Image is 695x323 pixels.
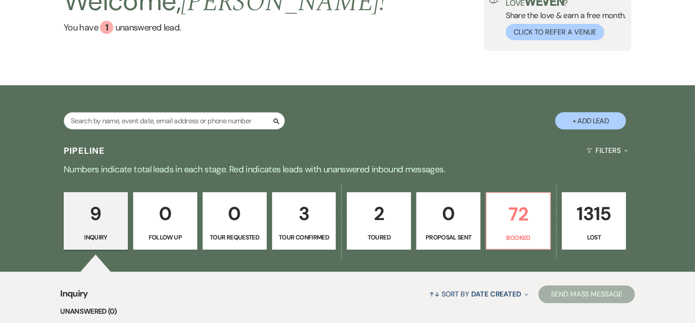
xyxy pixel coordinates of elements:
p: Follow Up [139,232,192,242]
span: Date Created [471,289,521,299]
button: Sort By Date Created [426,282,532,306]
p: 1315 [568,199,620,228]
a: 0Proposal Sent [416,192,480,250]
p: 3 [278,199,330,228]
a: 0Tour Requested [203,192,267,250]
a: 3Tour Confirmed [272,192,336,250]
p: Inquiry [69,232,122,242]
button: Send Mass Message [538,285,635,303]
p: 0 [139,199,192,228]
a: 72Booked [486,192,551,250]
p: Numbers indicate total leads in each stage. Red indicates leads with unanswered inbound messages. [29,162,666,176]
p: Booked [492,233,545,243]
a: 2Toured [347,192,411,250]
p: Toured [353,232,405,242]
button: + Add Lead [555,112,626,129]
span: ↑↓ [429,289,440,299]
a: 9Inquiry [64,192,128,250]
p: 2 [353,199,405,228]
button: Filters [583,139,631,162]
h3: Pipeline [64,144,105,157]
span: Inquiry [60,287,88,306]
p: 0 [422,199,475,228]
p: Proposal Sent [422,232,475,242]
li: Unanswered (0) [60,306,635,317]
p: 0 [208,199,261,228]
div: 1 [100,21,113,34]
a: 0Follow Up [133,192,197,250]
p: 9 [69,199,122,228]
p: Tour Requested [208,232,261,242]
a: 1315Lost [562,192,626,250]
input: Search by name, event date, email address or phone number [64,112,285,129]
button: Click to Refer a Venue [506,24,604,40]
p: 72 [492,199,545,229]
p: Tour Confirmed [278,232,330,242]
p: Lost [568,232,620,242]
a: You have 1 unanswered lead. [64,21,385,34]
